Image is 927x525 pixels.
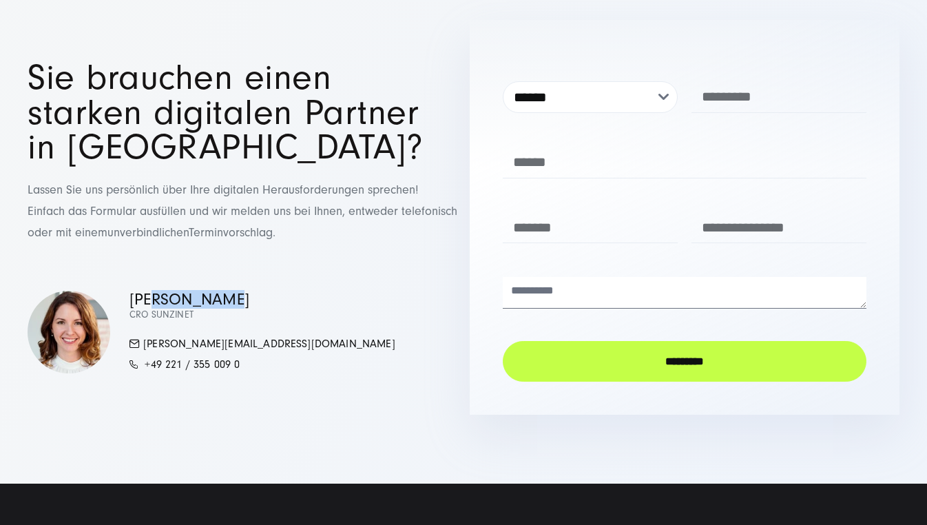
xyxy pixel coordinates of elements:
p: CRO SUNZINET [129,308,395,322]
a: [PERSON_NAME][EMAIL_ADDRESS][DOMAIN_NAME] [129,338,395,350]
img: csm_Simona-Mayer-570x570 [28,291,110,373]
a: +49 221 / 355 009 0 [129,358,240,371]
p: [PERSON_NAME] [129,291,395,308]
span: Einfach das Formular ausfüllen und wir melden uns bei Ihnen, entweder telefonisch oder mit einem [28,204,457,240]
h1: Sie brauchen einen starken digitalen Partner in [GEOGRAPHIC_DATA]? [28,61,457,165]
span: unverbindlichen [107,225,189,240]
span: +49 221 / 355 009 0 [145,358,240,371]
span: Terminvorschlag. [189,225,275,240]
span: Lassen Sie uns persönlich über Ihre digitalen Herausforderungen sprechen! [28,183,419,197]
